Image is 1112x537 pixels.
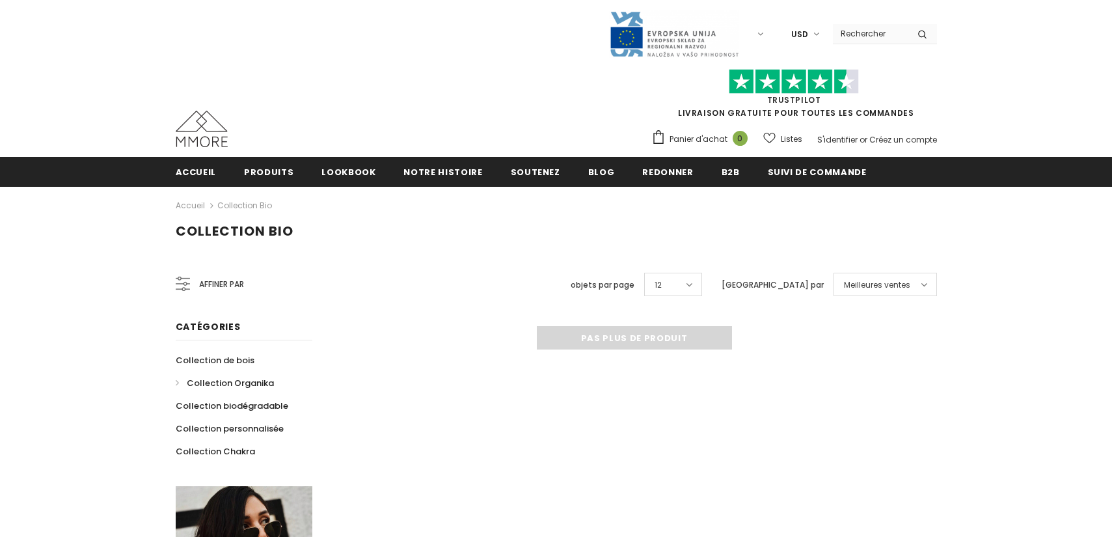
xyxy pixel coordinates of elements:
span: Meilleures ventes [844,279,910,292]
a: Créez un compte [869,134,937,145]
a: Produits [244,157,293,186]
a: Collection biodégradable [176,394,288,417]
a: Lookbook [321,157,375,186]
span: Collection de bois [176,354,254,366]
span: Produits [244,166,293,178]
span: Notre histoire [403,166,482,178]
span: Suivi de commande [768,166,867,178]
a: Suivi de commande [768,157,867,186]
span: Collection biodégradable [176,400,288,412]
label: [GEOGRAPHIC_DATA] par [722,279,824,292]
img: Javni Razpis [609,10,739,58]
span: Collection personnalisée [176,422,284,435]
a: Collection personnalisée [176,417,284,440]
a: TrustPilot [767,94,821,105]
span: Redonner [642,166,693,178]
a: Collection Chakra [176,440,255,463]
a: Collection Bio [217,200,272,211]
span: Blog [588,166,615,178]
span: Accueil [176,166,217,178]
span: Collection Bio [176,222,293,240]
a: Collection Organika [176,372,274,394]
a: Panier d'achat 0 [651,130,754,149]
span: Listes [781,133,802,146]
span: 12 [655,279,662,292]
a: Javni Razpis [609,28,739,39]
span: or [860,134,867,145]
a: B2B [722,157,740,186]
span: Affiner par [199,277,244,292]
span: Catégories [176,320,241,333]
input: Search Site [833,24,908,43]
img: Cas MMORE [176,111,228,147]
a: S'identifier [817,134,858,145]
span: Lookbook [321,166,375,178]
label: objets par page [571,279,634,292]
span: 0 [733,131,748,146]
span: LIVRAISON GRATUITE POUR TOUTES LES COMMANDES [651,75,937,118]
span: Collection Chakra [176,445,255,458]
a: Listes [763,128,802,150]
span: Collection Organika [187,377,274,389]
a: Redonner [642,157,693,186]
a: Collection de bois [176,349,254,372]
a: Blog [588,157,615,186]
a: Accueil [176,198,205,213]
span: Panier d'achat [670,133,727,146]
span: soutenez [511,166,560,178]
img: Faites confiance aux étoiles pilotes [729,69,859,94]
span: B2B [722,166,740,178]
span: USD [791,28,808,41]
a: Accueil [176,157,217,186]
a: soutenez [511,157,560,186]
a: Notre histoire [403,157,482,186]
